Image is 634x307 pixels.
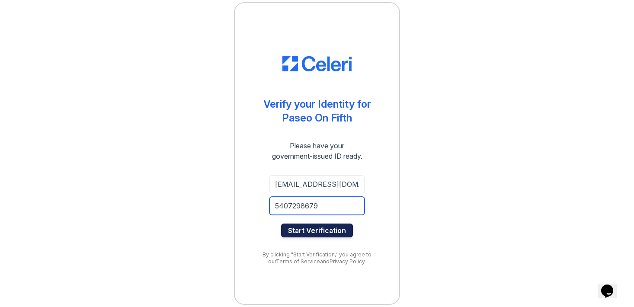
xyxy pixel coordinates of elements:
input: Email [269,175,365,193]
button: Start Verification [281,224,353,237]
input: Phone [269,197,365,215]
iframe: chat widget [598,272,625,298]
img: CE_Logo_Blue-a8612792a0a2168367f1c8372b55b34899dd931a85d93a1a3d3e32e68fde9ad4.png [282,56,352,71]
div: By clicking "Start Verification," you agree to our and [252,251,382,265]
div: Verify your Identity for Paseo On Fifth [263,97,371,125]
a: Terms of Service [276,258,320,265]
div: Please have your government-issued ID ready. [256,141,378,161]
a: Privacy Policy. [330,258,366,265]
